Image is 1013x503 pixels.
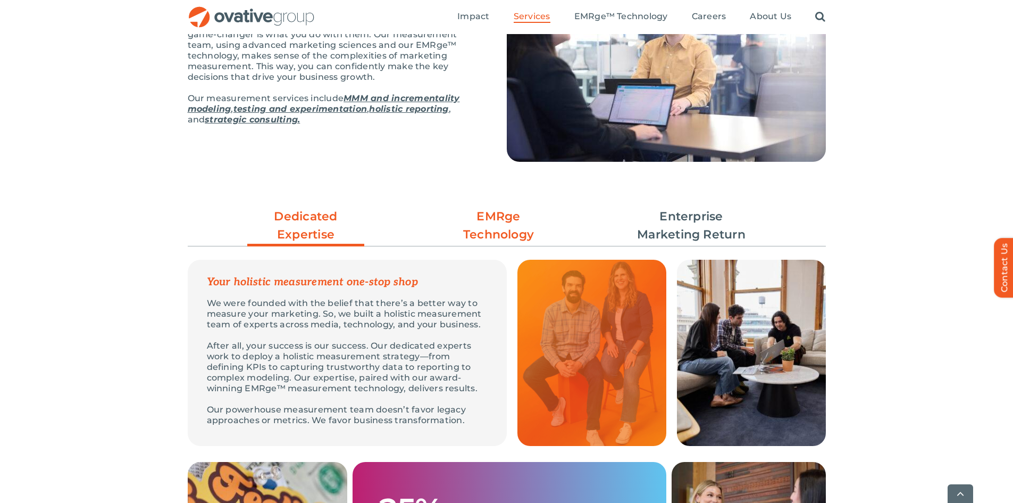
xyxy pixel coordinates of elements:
a: Impact [457,11,489,23]
a: MMM and incrementality modeling [188,93,460,114]
p: Our measurement services include , , , and [188,93,480,125]
a: OG_Full_horizontal_RGB [188,5,315,15]
p: We were founded with the belief that there’s a better way to measure your marketing. So, we built... [207,298,488,330]
span: Careers [692,11,726,22]
a: EMRge Technology [440,208,557,244]
a: Dedicated Expertise [247,208,364,249]
ul: Post Filters [188,202,826,249]
span: EMRge™ Technology [574,11,668,22]
img: Measurement – Grid Quote 1 [517,260,666,446]
p: While there’s plenty of data and insights out there, the real game-changer is what you do with th... [188,19,480,83]
span: Impact [457,11,489,22]
a: Services [514,11,550,23]
a: Careers [692,11,726,23]
a: strategic consulting. [205,114,300,125]
img: Measurement – Grid 3 [677,260,826,446]
a: Enterprise Marketing Return [633,208,750,244]
p: Our powerhouse measurement team doesn’t favor legacy approaches or metrics. We favor business tra... [207,405,488,426]
span: About Us [750,11,791,22]
a: holistic reporting [369,104,448,114]
span: Services [514,11,550,22]
a: Search [815,11,825,23]
a: EMRge™ Technology [574,11,668,23]
p: Your holistic measurement one-stop shop [207,277,488,287]
a: testing and experimentation [233,104,367,114]
p: After all, your success is our success. Our dedicated experts work to deploy a holistic measureme... [207,341,488,394]
a: About Us [750,11,791,23]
